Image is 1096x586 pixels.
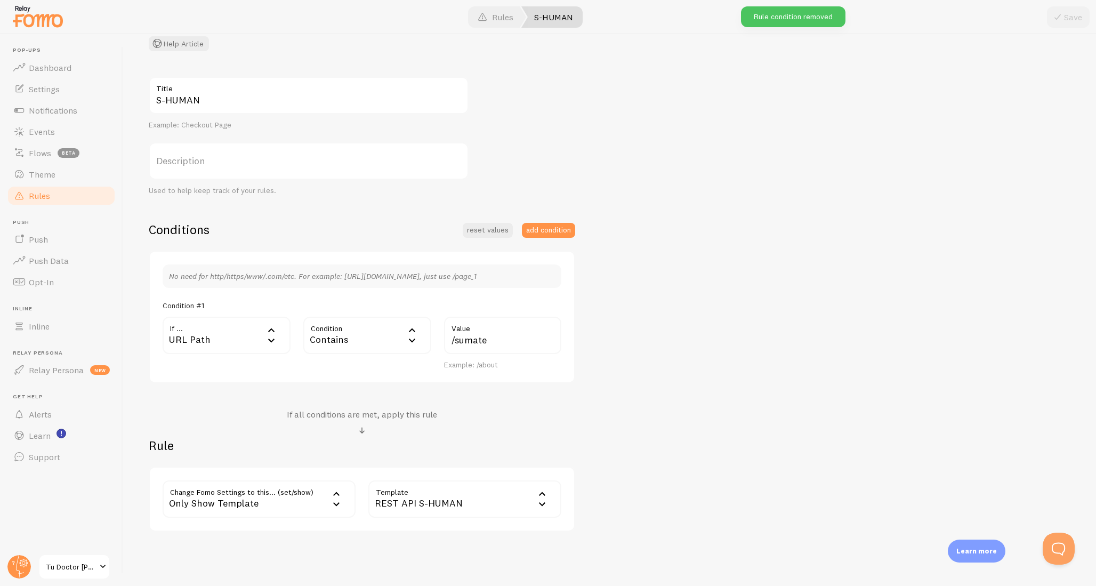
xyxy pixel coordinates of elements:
[90,365,110,375] span: new
[13,394,116,400] span: Get Help
[163,480,356,518] div: Only Show Template
[149,36,209,51] button: Help Article
[149,142,469,180] label: Description
[149,186,469,196] div: Used to help keep track of your rules.
[29,190,50,201] span: Rules
[163,317,291,354] div: URL Path
[29,105,77,116] span: Notifications
[13,306,116,312] span: Inline
[6,425,116,446] a: Learn
[29,452,60,462] span: Support
[6,359,116,381] a: Relay Persona new
[46,560,96,573] span: Tu Doctor [PERSON_NAME]
[29,84,60,94] span: Settings
[6,271,116,293] a: Opt-In
[6,100,116,121] a: Notifications
[169,271,555,282] p: No need for http/https/www/.com/etc. For example: [URL][DOMAIN_NAME], just use /page_1
[29,62,71,73] span: Dashboard
[6,229,116,250] a: Push
[13,219,116,226] span: Push
[6,164,116,185] a: Theme
[948,540,1005,563] div: Learn more
[522,223,575,238] button: add condition
[741,6,845,27] div: Rule condition removed
[29,126,55,137] span: Events
[163,301,204,310] h5: Condition #1
[29,430,51,441] span: Learn
[444,360,561,370] div: Example: /about
[149,437,575,454] h2: Rule
[149,221,209,238] h2: Conditions
[303,317,431,354] div: Contains
[6,78,116,100] a: Settings
[29,321,50,332] span: Inline
[463,223,513,238] button: reset values
[29,234,48,245] span: Push
[6,404,116,425] a: Alerts
[38,554,110,580] a: Tu Doctor [PERSON_NAME]
[29,169,55,180] span: Theme
[287,409,437,420] h4: If all conditions are met, apply this rule
[13,350,116,357] span: Relay Persona
[149,77,469,95] label: Title
[29,148,51,158] span: Flows
[444,317,561,335] label: Value
[1043,533,1075,565] iframe: Help Scout Beacon - Open
[13,47,116,54] span: Pop-ups
[58,148,79,158] span: beta
[6,250,116,271] a: Push Data
[29,409,52,420] span: Alerts
[368,480,561,518] div: REST API S-HUMAN
[6,446,116,468] a: Support
[11,3,65,30] img: fomo-relay-logo-orange.svg
[6,121,116,142] a: Events
[6,57,116,78] a: Dashboard
[6,316,116,337] a: Inline
[6,185,116,206] a: Rules
[57,429,66,438] svg: <p>Watch New Feature Tutorials!</p>
[29,277,54,287] span: Opt-In
[6,142,116,164] a: Flows beta
[956,546,997,556] p: Learn more
[149,121,469,130] div: Example: Checkout Page
[29,255,69,266] span: Push Data
[29,365,84,375] span: Relay Persona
